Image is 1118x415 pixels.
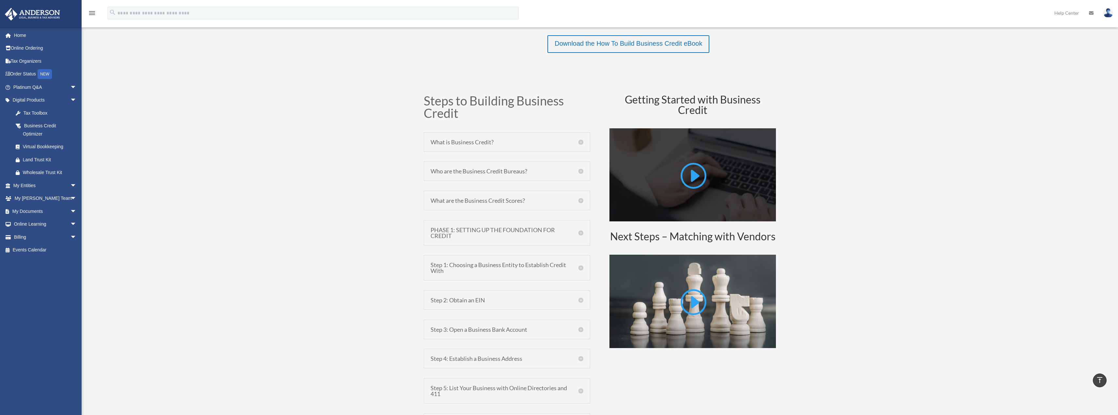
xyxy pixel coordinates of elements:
a: Virtual Bookkeeping [9,140,87,153]
h5: Step 1: Choosing a Business Entity to Establish Credit With [431,262,583,274]
div: Land Trust Kit [23,156,78,164]
span: arrow_drop_down [70,192,83,205]
span: arrow_drop_down [70,205,83,218]
a: Online Learningarrow_drop_down [5,218,87,231]
h5: What is Business Credit? [431,139,583,145]
div: Tax Toolbox [23,109,78,117]
a: Home [5,29,87,42]
a: Land Trust Kit [9,153,87,166]
span: arrow_drop_down [70,218,83,231]
img: User Pic [1103,8,1113,18]
div: Virtual Bookkeeping [23,143,78,151]
a: menu [88,11,96,17]
a: My Documentsarrow_drop_down [5,205,87,218]
h5: Step 2: Obtain an EIN [431,297,583,303]
a: Platinum Q&Aarrow_drop_down [5,81,87,94]
a: Billingarrow_drop_down [5,231,87,244]
a: vertical_align_top [1093,374,1107,387]
i: vertical_align_top [1096,376,1104,384]
span: arrow_drop_down [70,81,83,94]
span: Next Steps – Matching with Vendors [610,230,776,243]
a: Digital Productsarrow_drop_down [5,94,87,107]
a: My [PERSON_NAME] Teamarrow_drop_down [5,192,87,205]
h5: Step 5: List Your Business with Online Directories and 411 [431,385,583,397]
h5: What are the Business Credit Scores? [431,198,583,203]
a: Business Credit Optimizer [9,120,83,140]
a: Download the How To Build Business Credit eBook [547,35,709,53]
a: Tax Organizers [5,55,87,68]
span: arrow_drop_down [70,231,83,244]
h5: Who are the Business Credit Bureaus? [431,168,583,174]
span: Getting Started with Business Credit [625,93,761,116]
h5: PHASE 1: SETTING UP THE FOUNDATION FOR CREDIT [431,227,583,239]
i: search [109,9,116,16]
a: Online Ordering [5,42,87,55]
i: menu [88,9,96,17]
span: arrow_drop_down [70,94,83,107]
span: arrow_drop_down [70,179,83,192]
h5: Step 4: Establish a Business Address [431,356,583,361]
a: Events Calendar [5,244,87,257]
div: NEW [38,69,52,79]
img: Anderson Advisors Platinum Portal [3,8,62,21]
a: My Entitiesarrow_drop_down [5,179,87,192]
h5: Step 3: Open a Business Bank Account [431,327,583,332]
a: Wholesale Trust Kit [9,166,87,179]
div: Business Credit Optimizer [23,122,75,138]
a: Tax Toolbox [9,106,87,120]
a: Order StatusNEW [5,68,87,81]
div: Wholesale Trust Kit [23,168,78,177]
h1: Steps to Building Business Credit [424,94,590,122]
